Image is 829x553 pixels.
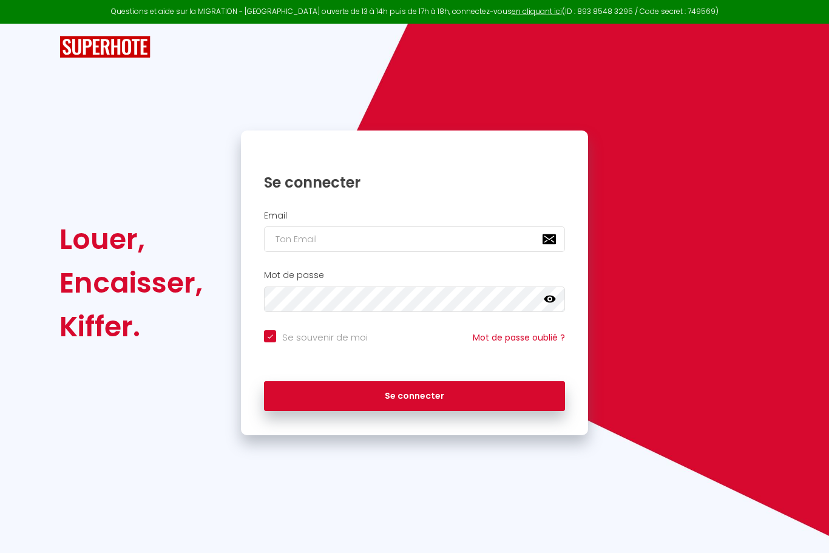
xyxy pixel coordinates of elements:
h1: Se connecter [264,173,565,192]
a: Mot de passe oublié ? [473,331,565,344]
h2: Email [264,211,565,221]
div: Louer, [59,217,203,261]
input: Ton Email [264,226,565,252]
div: Kiffer. [59,305,203,348]
img: SuperHote logo [59,36,151,58]
button: Se connecter [264,381,565,412]
a: en cliquant ici [512,6,562,16]
h2: Mot de passe [264,270,565,280]
div: Encaisser, [59,261,203,305]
